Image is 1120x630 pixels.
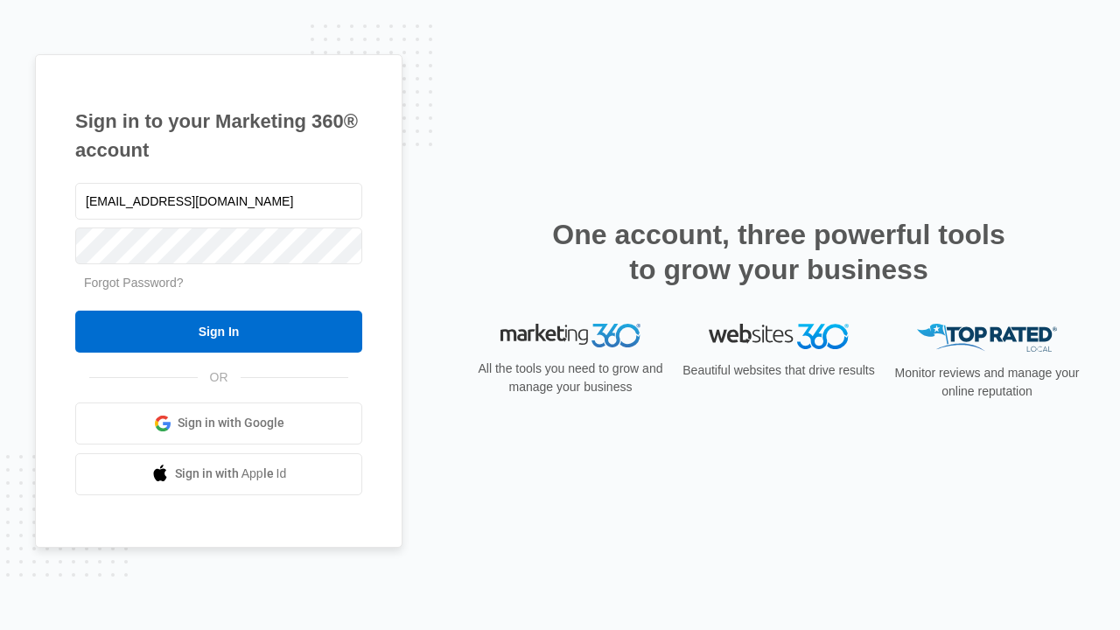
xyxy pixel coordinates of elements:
[547,217,1011,287] h2: One account, three powerful tools to grow your business
[75,311,362,353] input: Sign In
[178,414,284,432] span: Sign in with Google
[75,183,362,220] input: Email
[681,361,877,380] p: Beautiful websites that drive results
[84,276,184,290] a: Forgot Password?
[198,368,241,387] span: OR
[75,453,362,495] a: Sign in with Apple Id
[75,107,362,164] h1: Sign in to your Marketing 360® account
[75,402,362,444] a: Sign in with Google
[917,324,1057,353] img: Top Rated Local
[709,324,849,349] img: Websites 360
[175,465,287,483] span: Sign in with Apple Id
[889,364,1085,401] p: Monitor reviews and manage your online reputation
[500,324,640,348] img: Marketing 360
[472,360,668,396] p: All the tools you need to grow and manage your business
